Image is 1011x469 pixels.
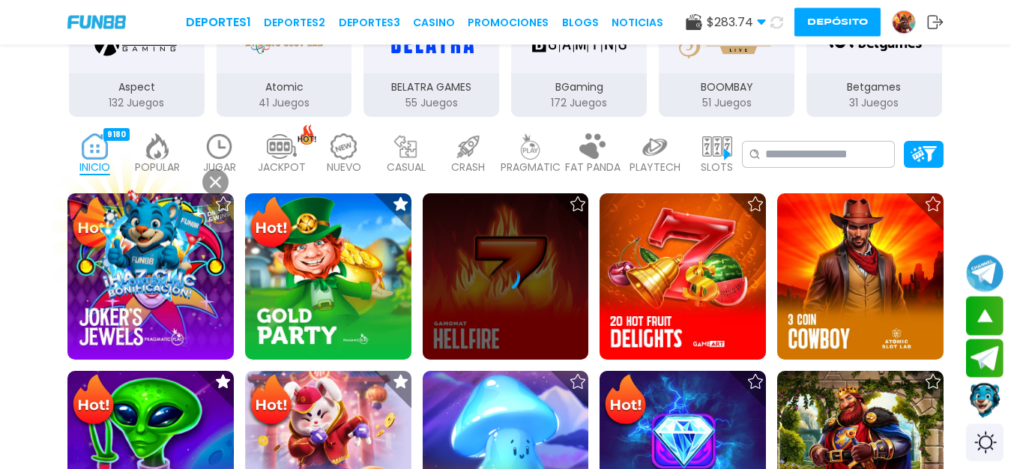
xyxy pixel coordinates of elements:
[364,95,500,111] p: 55 Juegos
[630,160,680,175] p: PLAYTECH
[640,133,670,160] img: playtech_light.webp
[468,15,549,31] a: Promociones
[63,12,211,118] button: Aspect
[205,133,235,160] img: recent_light.webp
[247,372,295,431] img: Hot
[327,160,361,175] p: NUEVO
[339,15,400,31] a: Deportes3
[601,372,650,431] img: Hot
[707,13,766,31] span: $ 283.74
[387,160,426,175] p: CASUAL
[69,79,205,95] p: Aspect
[75,169,224,318] img: Image Link
[67,16,126,28] img: Company Logo
[80,133,110,160] img: home_active.webp
[701,160,733,175] p: SLOTS
[391,133,421,160] img: casual_light.webp
[298,124,316,145] img: hot
[578,133,608,160] img: fat_panda_light.webp
[800,12,948,118] button: Betgames
[267,133,297,160] img: jackpot_light.webp
[659,95,794,111] p: 51 Juegos
[966,424,1004,462] div: Switch theme
[358,12,506,118] button: BELATRA GAMES
[217,79,352,95] p: Atomic
[659,79,794,95] p: BOOMBAY
[966,254,1004,293] button: Join telegram channel
[966,297,1004,336] button: scroll up
[135,160,180,175] p: POPULAR
[777,193,944,360] img: 3 Coin Cowboy
[451,160,485,175] p: CRASH
[329,133,359,160] img: new_light.webp
[806,79,942,95] p: Betgames
[892,10,927,34] a: Avatar
[67,193,234,360] img: Joker's Jewels
[653,12,800,118] button: BOOMBAY
[247,195,295,253] img: Hot
[600,193,766,360] img: 20 Hot Fruit Delights
[562,15,599,31] a: BLOGS
[511,95,647,111] p: 172 Juegos
[217,95,352,111] p: 41 Juegos
[69,195,118,253] img: Hot
[364,79,500,95] p: BELATRA GAMES
[142,133,172,160] img: popular_light.webp
[702,133,732,160] img: slots_light.webp
[794,8,881,37] button: Depósito
[103,128,130,141] div: 9180
[245,193,411,360] img: Gold Party
[893,11,915,34] img: Avatar
[211,12,358,118] button: Atomic
[203,160,236,175] p: JUGAR
[258,160,306,175] p: JACKPOT
[501,160,561,175] p: PRAGMATIC
[516,133,546,160] img: pragmatic_light.webp
[505,12,653,118] button: BGaming
[511,79,647,95] p: BGaming
[69,95,205,111] p: 132 Juegos
[453,133,483,160] img: crash_light.webp
[565,160,621,175] p: FAT PANDA
[966,381,1004,420] button: Contact customer service
[612,15,663,31] a: NOTICIAS
[69,372,118,431] img: Hot
[966,339,1004,378] button: Join telegram
[264,15,325,31] a: Deportes2
[806,95,942,111] p: 31 Juegos
[79,160,110,175] p: INICIO
[186,13,251,31] a: Deportes1
[911,146,937,162] img: Platform Filter
[413,15,455,31] a: CASINO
